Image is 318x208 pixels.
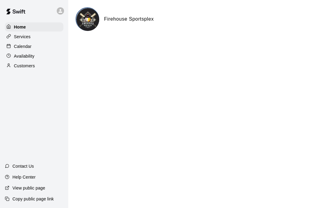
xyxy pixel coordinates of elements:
[5,61,63,70] a: Customers
[14,34,31,40] p: Services
[12,185,45,191] p: View public page
[104,15,154,23] h6: Firehouse Sportsplex
[14,63,35,69] p: Customers
[12,196,54,202] p: Copy public page link
[5,52,63,61] a: Availability
[5,22,63,32] a: Home
[12,174,36,180] p: Help Center
[14,43,32,49] p: Calendar
[14,24,26,30] p: Home
[76,8,99,31] img: Firehouse Sportsplex logo
[14,53,35,59] p: Availability
[5,32,63,41] a: Services
[5,42,63,51] a: Calendar
[12,163,34,169] p: Contact Us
